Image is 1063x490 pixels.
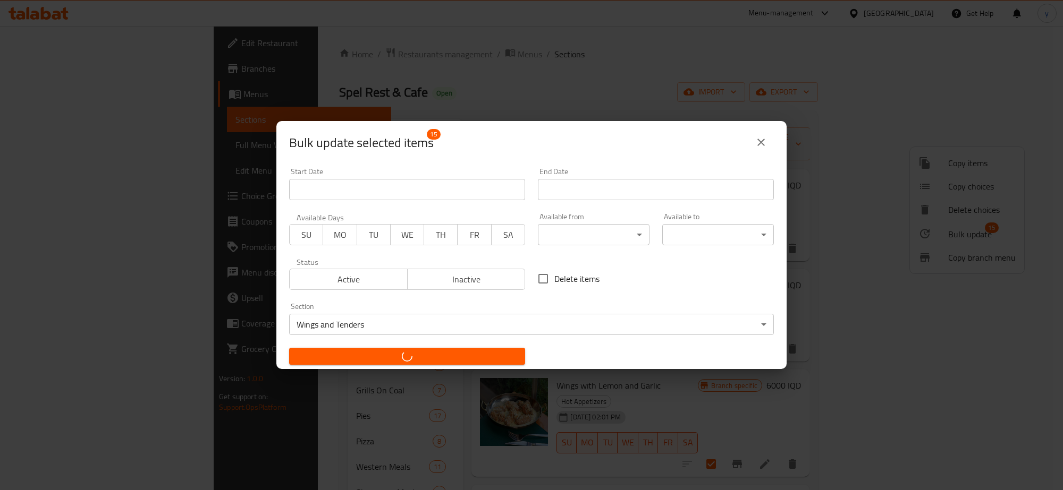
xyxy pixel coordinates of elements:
[294,227,319,243] span: SU
[462,227,487,243] span: FR
[457,224,491,245] button: FR
[323,224,357,245] button: MO
[289,314,774,335] div: Wings and Tenders
[390,224,424,245] button: WE
[407,269,526,290] button: Inactive
[554,272,600,285] span: Delete items
[427,129,441,140] span: 15
[289,269,408,290] button: Active
[428,227,453,243] span: TH
[412,272,521,287] span: Inactive
[289,134,434,151] span: Selected items count
[424,224,458,245] button: TH
[357,224,391,245] button: TU
[361,227,386,243] span: TU
[496,227,521,243] span: SA
[327,227,352,243] span: MO
[491,224,525,245] button: SA
[294,272,403,287] span: Active
[538,224,649,245] div: ​
[289,224,323,245] button: SU
[662,224,774,245] div: ​
[395,227,420,243] span: WE
[748,130,774,155] button: close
